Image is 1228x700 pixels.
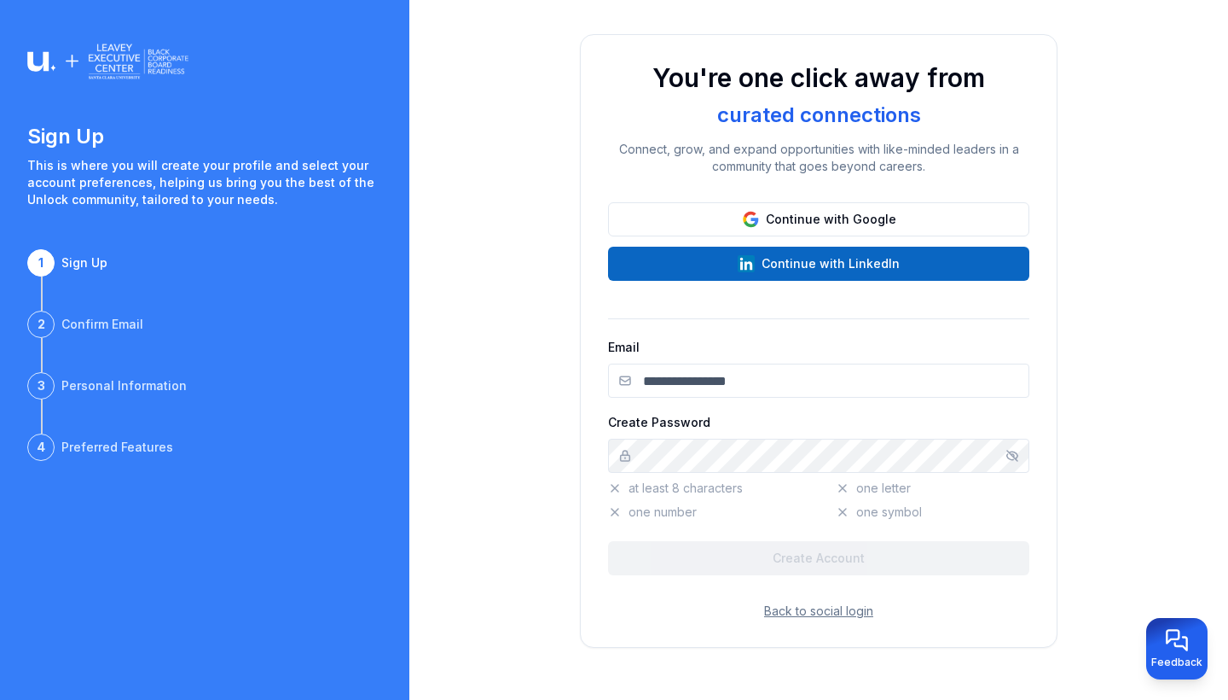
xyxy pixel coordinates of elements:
p: This is where you will create your profile and select your account preferences, helping us bring ... [27,157,382,208]
div: Sign Up [61,254,107,271]
div: Confirm Email [61,316,143,333]
p: one symbol [836,504,1029,521]
h1: You're one click away from [608,62,1029,93]
button: Continue with LinkedIn [608,247,1029,281]
p: one number [608,504,802,521]
div: 3 [27,372,55,400]
h1: Sign Up [27,123,382,150]
div: 4 [27,434,55,461]
label: Email [608,340,640,354]
button: Provide feedback [1146,618,1208,680]
div: 2 [27,311,55,338]
p: Connect, grow, and expand opportunities with like-minded leaders in a community that goes beyond ... [608,141,1029,175]
img: Logo [27,41,188,82]
div: Personal Information [61,377,187,394]
div: curated connections [710,100,928,131]
div: 1 [27,249,55,277]
button: Show/hide password [1005,449,1019,463]
label: Create Password [608,415,710,429]
p: at least 8 characters [608,480,802,497]
button: Back to social login [764,603,873,620]
button: Continue with Google [608,202,1029,236]
p: one letter [836,480,1029,497]
span: Feedback [1151,656,1202,669]
div: Preferred Features [61,439,173,456]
